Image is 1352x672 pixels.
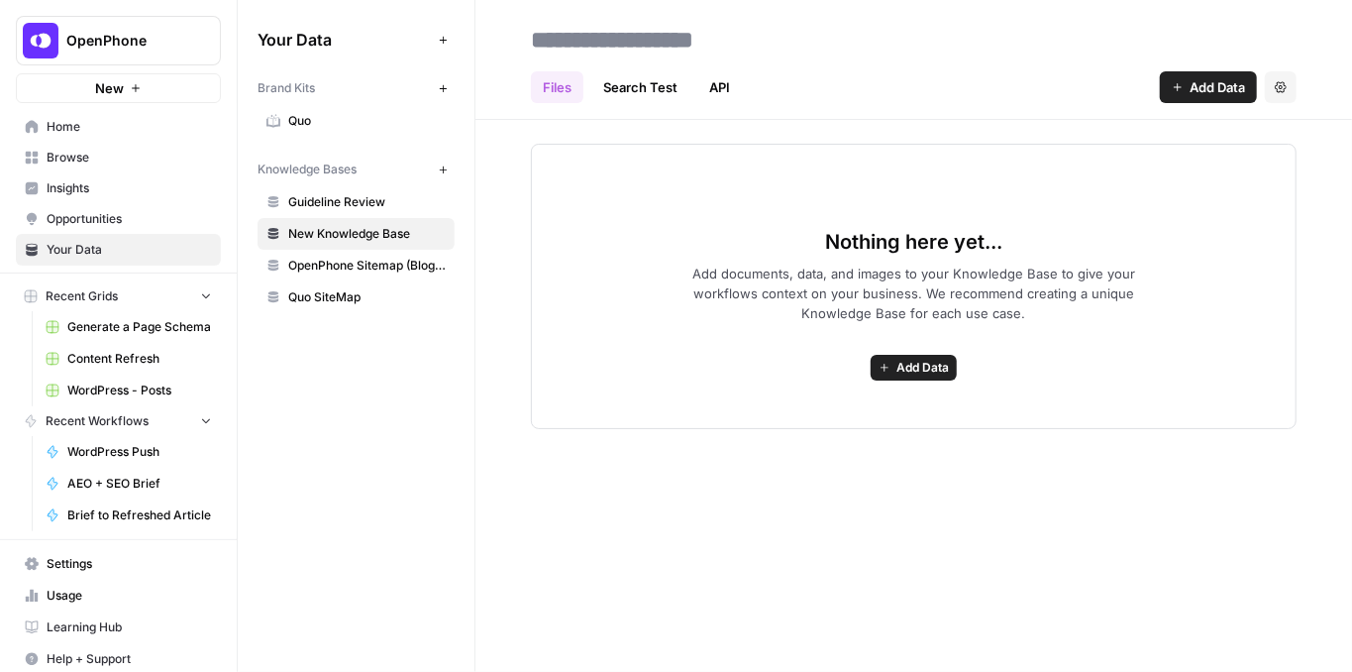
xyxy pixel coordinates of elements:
span: Knowledge Bases [258,161,357,178]
a: Usage [16,580,221,612]
span: Settings [47,555,212,573]
span: Home [47,118,212,136]
span: Brief to Refreshed Article [67,506,212,524]
span: WordPress Push [67,443,212,461]
a: Opportunities [16,203,221,235]
span: New [95,78,124,98]
span: Brand Kits [258,79,315,97]
a: WordPress - Posts [37,375,221,406]
button: Add Data [1160,71,1257,103]
span: Add documents, data, and images to your Knowledge Base to give your workflows context on your bus... [661,264,1168,323]
button: Recent Workflows [16,406,221,436]
a: Search Test [591,71,689,103]
span: Recent Workflows [46,412,149,430]
span: Insights [47,179,212,197]
span: Help + Support [47,650,212,668]
a: Insights [16,172,221,204]
a: Learning Hub [16,612,221,643]
a: Home [16,111,221,143]
span: Content Refresh [67,350,212,368]
span: AEO + SEO Brief [67,475,212,493]
span: Learning Hub [47,618,212,636]
a: Guideline Review [258,186,455,218]
span: Add Data [1190,77,1245,97]
span: Guideline Review [288,193,446,211]
a: Browse [16,142,221,173]
span: Recent Grids [46,287,118,305]
a: New Knowledge Base [258,218,455,250]
span: Usage [47,587,212,605]
button: Workspace: OpenPhone [16,16,221,65]
span: WordPress - Posts [67,382,212,399]
span: OpenPhone Sitemap (Blogs + NonBlogs) [288,257,446,275]
a: Content Refresh [37,343,221,375]
button: New [16,73,221,103]
span: Nothing here yet... [825,228,1002,256]
a: Generate a Page Schema [37,311,221,343]
span: Your Data [258,28,431,52]
span: Opportunities [47,210,212,228]
button: Add Data [871,355,957,381]
a: Quo SiteMap [258,281,455,313]
span: Quo [288,112,446,130]
a: Settings [16,548,221,580]
a: API [697,71,742,103]
span: Generate a Page Schema [67,318,212,336]
span: OpenPhone [66,31,186,51]
button: Recent Grids [16,281,221,311]
a: Your Data [16,234,221,266]
a: Brief to Refreshed Article [37,500,221,531]
a: Quo [258,105,455,137]
a: Files [531,71,583,103]
img: OpenPhone Logo [23,23,58,58]
a: OpenPhone Sitemap (Blogs + NonBlogs) [258,250,455,281]
a: WordPress Push [37,436,221,468]
span: Browse [47,149,212,167]
span: Your Data [47,241,212,259]
span: New Knowledge Base [288,225,446,243]
span: Quo SiteMap [288,288,446,306]
a: AEO + SEO Brief [37,468,221,500]
span: Add Data [896,359,949,377]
